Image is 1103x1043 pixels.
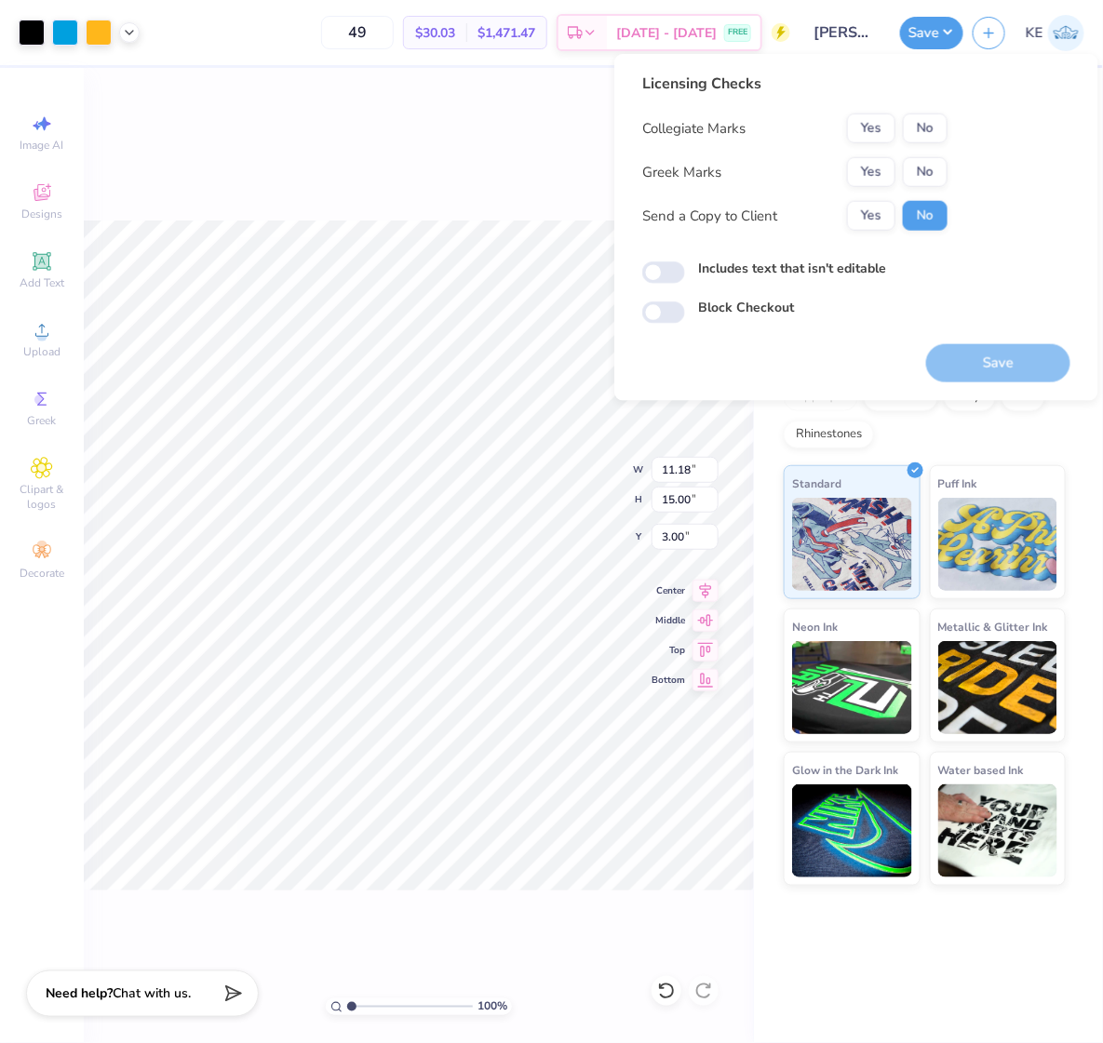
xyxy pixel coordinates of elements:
span: Glow in the Dark Ink [792,760,898,780]
span: [DATE] - [DATE] [616,23,717,43]
img: Glow in the Dark Ink [792,784,912,877]
span: Designs [21,207,62,221]
input: Untitled Design [800,14,891,51]
button: Yes [847,157,895,187]
span: Top [652,644,685,657]
div: Send a Copy to Client [642,206,777,227]
img: Neon Ink [792,641,912,734]
img: Puff Ink [938,498,1058,591]
span: Puff Ink [938,474,977,493]
img: Metallic & Glitter Ink [938,641,1058,734]
span: 100 % [478,998,507,1015]
span: Chat with us. [113,985,191,1003]
span: Middle [652,614,685,627]
div: Rhinestones [784,421,874,448]
button: Save [900,17,963,49]
span: Bottom [652,674,685,687]
span: $1,471.47 [478,23,535,43]
div: Collegiate Marks [642,118,746,140]
strong: Need help? [46,985,113,1003]
span: Standard [792,474,841,493]
span: Water based Ink [938,760,1024,780]
span: Greek [28,413,57,428]
button: Yes [847,114,895,143]
a: KE [1026,15,1084,51]
span: Upload [23,344,61,359]
label: Block Checkout [698,298,794,317]
div: Greek Marks [642,162,721,183]
span: Add Text [20,275,64,290]
span: $30.03 [415,23,455,43]
div: Licensing Checks [642,73,948,95]
button: No [903,201,948,231]
span: KE [1026,22,1043,44]
span: Neon Ink [792,617,838,636]
span: Metallic & Glitter Ink [938,617,1048,636]
span: Image AI [20,138,64,153]
input: – – [321,16,394,49]
span: FREE [728,26,747,39]
span: Clipart & logos [9,482,74,512]
img: Standard [792,498,912,591]
label: Includes text that isn't editable [698,259,886,278]
img: Kent Everic Delos Santos [1048,15,1084,51]
span: Center [652,584,685,597]
button: No [903,157,948,187]
button: Yes [847,201,895,231]
button: No [903,114,948,143]
span: Decorate [20,566,64,581]
img: Water based Ink [938,784,1058,877]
